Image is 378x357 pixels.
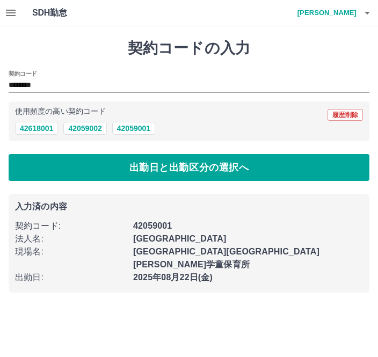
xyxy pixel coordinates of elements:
b: [GEOGRAPHIC_DATA] [133,234,227,243]
button: 出勤日と出勤区分の選択へ [9,154,369,181]
p: 法人名 : [15,232,127,245]
b: [GEOGRAPHIC_DATA][GEOGRAPHIC_DATA][PERSON_NAME]学童保育所 [133,247,319,269]
p: 契約コード : [15,220,127,232]
button: 42618001 [15,122,58,135]
button: 42059001 [112,122,155,135]
b: 42059001 [133,221,172,230]
button: 履歴削除 [328,109,363,121]
p: 使用頻度の高い契約コード [15,108,106,115]
button: 42059002 [63,122,106,135]
h2: 契約コード [9,69,37,78]
p: 現場名 : [15,245,127,258]
h1: 契約コードの入力 [9,39,369,57]
p: 出勤日 : [15,271,127,284]
b: 2025年08月22日(金) [133,273,213,282]
p: 入力済の内容 [15,202,363,211]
